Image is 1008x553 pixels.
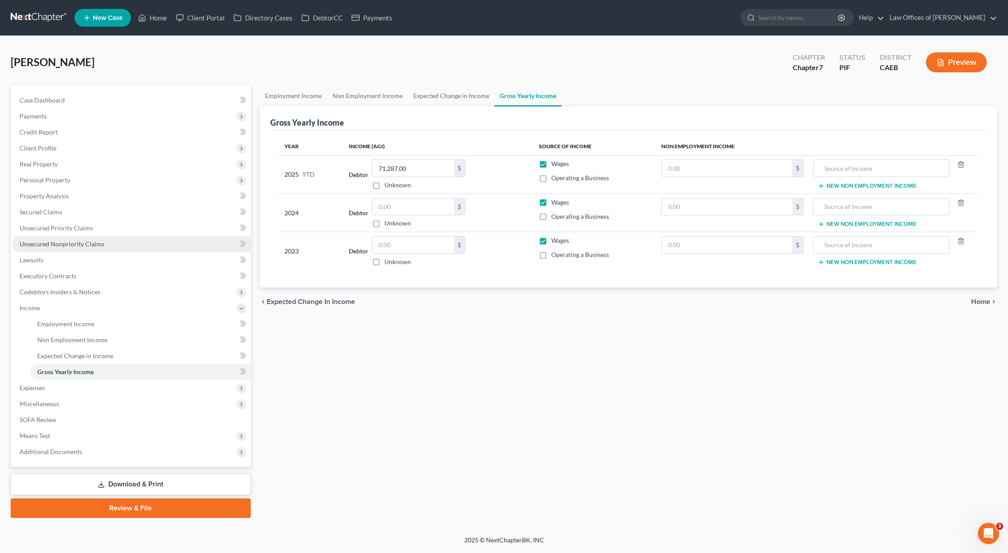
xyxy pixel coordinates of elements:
div: CAEB [880,63,912,73]
div: $ [454,237,465,253]
div: PIF [839,63,866,73]
span: Payments [20,112,47,120]
button: Preview [926,52,987,72]
span: Real Property [20,160,58,168]
span: Case Dashboard [20,96,65,104]
div: $ [454,160,465,177]
span: Secured Claims [20,208,62,216]
a: Help [854,10,884,26]
button: New Non Employment Income [818,259,917,266]
th: Non Employment Income [654,138,980,155]
span: Credit Report [20,128,58,136]
button: New Non Employment Income [818,182,917,190]
span: Additional Documents [20,448,82,455]
input: Source of Income [818,237,945,253]
div: Status [839,52,866,63]
span: Wages [551,198,569,206]
span: Wages [551,160,569,167]
span: 7 [819,63,823,71]
span: Personal Property [20,176,70,184]
a: Secured Claims [12,204,251,220]
span: Property Analysis [20,192,69,200]
span: Employment Income [37,320,94,328]
a: SOFA Review [12,412,251,428]
a: Executory Contracts [12,268,251,284]
div: 2023 [285,236,335,266]
span: Miscellaneous [20,400,59,407]
a: Non Employment Income [327,85,408,107]
span: Operating a Business [551,174,609,182]
label: Debtor [349,246,368,256]
div: $ [792,198,803,215]
input: Search by name... [758,9,839,26]
button: New Non Employment Income [818,221,917,228]
span: Executory Contracts [20,272,76,280]
span: [PERSON_NAME] [11,55,95,68]
a: Review & File [11,498,251,518]
input: 0.00 [372,237,454,253]
span: Unsecured Priority Claims [20,224,93,232]
div: District [880,52,912,63]
input: 0.00 [662,198,792,215]
span: Unsecured Nonpriority Claims [20,240,104,248]
span: Expenses [20,384,45,391]
th: Source of Income [532,138,654,155]
a: Client Portal [171,10,229,26]
div: Chapter [793,52,825,63]
a: Directory Cases [229,10,297,26]
span: YTD [302,170,315,179]
span: Wages [551,237,569,244]
i: chevron_right [990,298,997,305]
button: Home chevron_right [971,298,997,305]
a: Property Analysis [12,188,251,204]
span: Client Profile [20,144,56,152]
span: 3 [996,523,1003,530]
input: Source of Income [818,160,945,177]
span: SOFA Review [20,416,56,423]
a: Case Dashboard [12,92,251,108]
i: chevron_left [260,298,267,305]
a: Payments [347,10,397,26]
label: Debtor [349,170,368,179]
a: Unsecured Nonpriority Claims [12,236,251,252]
a: Law Offices of [PERSON_NAME] [885,10,997,26]
span: Codebtors Insiders & Notices [20,288,100,296]
a: Gross Yearly Income [30,364,251,380]
span: Expected Change in Income [37,352,113,359]
a: Download & Print [11,474,251,495]
input: 0.00 [662,237,792,253]
th: Year [277,138,342,155]
div: 2025 © NextChapterBK, INC [251,536,757,552]
a: Unsecured Priority Claims [12,220,251,236]
div: $ [454,198,465,215]
th: Income (AGI) [342,138,532,155]
label: Unknown [384,219,411,228]
a: Lawsuits [12,252,251,268]
input: 0.00 [662,160,792,177]
iframe: Intercom live chat [978,523,999,544]
div: 2025 [285,159,335,190]
span: Means Test [20,432,50,439]
span: Lawsuits [20,256,43,264]
div: 2024 [285,198,335,228]
span: Gross Yearly Income [37,368,94,375]
span: Operating a Business [551,213,609,220]
a: Gross Yearly Income [494,85,561,107]
div: Chapter [793,63,825,73]
span: Income [20,304,40,312]
span: Expected Change in Income [267,298,355,305]
a: DebtorCC [297,10,347,26]
label: Debtor [349,208,368,217]
a: Expected Change in Income [408,85,494,107]
a: Home [134,10,171,26]
a: Employment Income [30,316,251,332]
span: Non Employment Income [37,336,107,344]
a: Credit Report [12,124,251,140]
a: Expected Change in Income [30,348,251,364]
button: chevron_left Expected Change in Income [260,298,355,305]
div: $ [792,237,803,253]
input: Source of Income [818,198,945,215]
input: 0.00 [372,198,454,215]
a: Non Employment Income [30,332,251,348]
div: Gross Yearly Income [270,117,344,128]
